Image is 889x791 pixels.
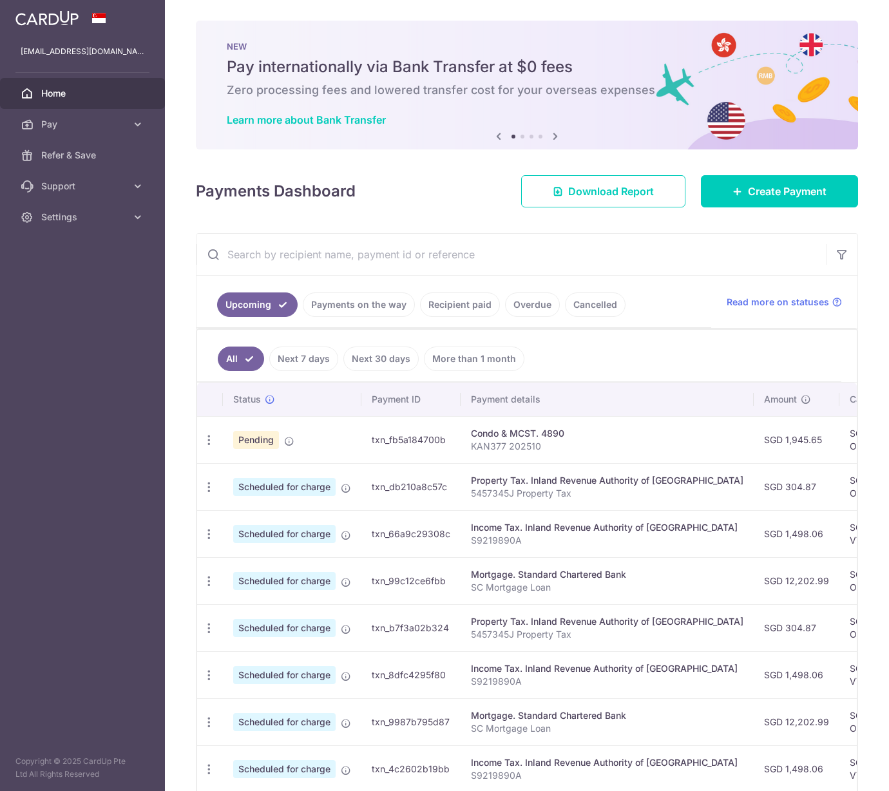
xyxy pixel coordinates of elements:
span: Read more on statuses [727,296,829,309]
div: Income Tax. Inland Revenue Authority of [GEOGRAPHIC_DATA] [471,662,743,675]
span: Create Payment [748,184,827,199]
a: Next 7 days [269,347,338,371]
a: Upcoming [217,292,298,317]
div: Condo & MCST. 4890 [471,427,743,440]
p: SC Mortgage Loan [471,581,743,594]
p: KAN377 202510 [471,440,743,453]
td: SGD 1,945.65 [754,416,839,463]
div: Property Tax. Inland Revenue Authority of [GEOGRAPHIC_DATA] [471,615,743,628]
td: txn_9987b795d87 [361,698,461,745]
a: More than 1 month [424,347,524,371]
th: Payment ID [361,383,461,416]
div: Property Tax. Inland Revenue Authority of [GEOGRAPHIC_DATA] [471,474,743,487]
td: SGD 1,498.06 [754,510,839,557]
span: Amount [764,393,797,406]
a: Download Report [521,175,685,207]
a: Recipient paid [420,292,500,317]
span: Settings [41,211,126,224]
img: CardUp [15,10,79,26]
span: Download Report [568,184,654,199]
input: Search by recipient name, payment id or reference [196,234,827,275]
span: Home [41,87,126,100]
span: Refer & Save [41,149,126,162]
h5: Pay internationally via Bank Transfer at $0 fees [227,57,827,77]
span: Scheduled for charge [233,619,336,637]
td: SGD 304.87 [754,604,839,651]
p: S9219890A [471,675,743,688]
span: Support [41,180,126,193]
td: txn_fb5a184700b [361,416,461,463]
a: Read more on statuses [727,296,842,309]
span: Scheduled for charge [233,572,336,590]
p: [EMAIL_ADDRESS][DOMAIN_NAME] [21,45,144,58]
div: Mortgage. Standard Chartered Bank [471,709,743,722]
th: Payment details [461,383,754,416]
a: Overdue [505,292,560,317]
td: txn_b7f3a02b324 [361,604,461,651]
a: Create Payment [701,175,858,207]
div: Income Tax. Inland Revenue Authority of [GEOGRAPHIC_DATA] [471,756,743,769]
div: Income Tax. Inland Revenue Authority of [GEOGRAPHIC_DATA] [471,521,743,534]
span: Status [233,393,261,406]
h6: Zero processing fees and lowered transfer cost for your overseas expenses [227,82,827,98]
a: Next 30 days [343,347,419,371]
a: Cancelled [565,292,626,317]
p: 5457345J Property Tax [471,487,743,500]
span: Pending [233,431,279,449]
td: txn_db210a8c57c [361,463,461,510]
span: Pay [41,118,126,131]
td: txn_8dfc4295f80 [361,651,461,698]
span: Scheduled for charge [233,478,336,496]
td: txn_66a9c29308c [361,510,461,557]
td: txn_99c12ce6fbb [361,557,461,604]
p: S9219890A [471,534,743,547]
div: Mortgage. Standard Chartered Bank [471,568,743,581]
a: All [218,347,264,371]
td: SGD 1,498.06 [754,651,839,698]
p: SC Mortgage Loan [471,722,743,735]
p: S9219890A [471,769,743,782]
a: Payments on the way [303,292,415,317]
td: SGD 12,202.99 [754,698,839,745]
p: 5457345J Property Tax [471,628,743,641]
span: Scheduled for charge [233,760,336,778]
h4: Payments Dashboard [196,180,356,203]
td: SGD 12,202.99 [754,557,839,604]
span: Scheduled for charge [233,666,336,684]
a: Learn more about Bank Transfer [227,113,386,126]
span: Scheduled for charge [233,525,336,543]
p: NEW [227,41,827,52]
td: SGD 304.87 [754,463,839,510]
span: Scheduled for charge [233,713,336,731]
img: Bank transfer banner [196,21,858,149]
